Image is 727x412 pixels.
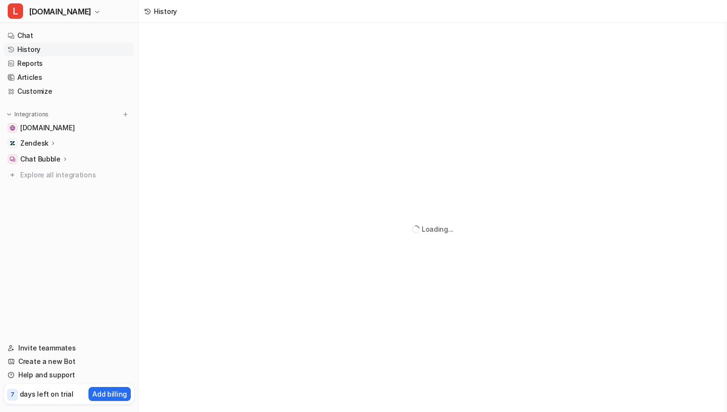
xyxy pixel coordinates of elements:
img: lanzarotebike.com [10,125,15,131]
a: History [4,43,134,56]
img: expand menu [6,111,13,118]
span: L [8,3,23,19]
img: explore all integrations [8,170,17,180]
a: Invite teammates [4,341,134,355]
a: Reports [4,57,134,70]
a: lanzarotebike.com[DOMAIN_NAME] [4,121,134,135]
a: Chat [4,29,134,42]
div: Loading... [422,224,453,234]
a: Create a new Bot [4,355,134,368]
span: [DOMAIN_NAME] [20,123,75,133]
img: menu_add.svg [122,111,129,118]
a: Articles [4,71,134,84]
button: Add billing [88,387,131,401]
p: days left on trial [20,389,74,399]
div: History [154,6,177,16]
button: Integrations [4,110,51,119]
p: Integrations [14,111,49,118]
a: Customize [4,85,134,98]
span: [DOMAIN_NAME] [29,5,91,18]
a: Help and support [4,368,134,382]
img: Chat Bubble [10,156,15,162]
span: Explore all integrations [20,167,130,183]
img: Zendesk [10,140,15,146]
p: 7 [11,390,14,399]
p: Zendesk [20,138,49,148]
p: Add billing [92,389,127,399]
p: Chat Bubble [20,154,61,164]
a: Explore all integrations [4,168,134,182]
